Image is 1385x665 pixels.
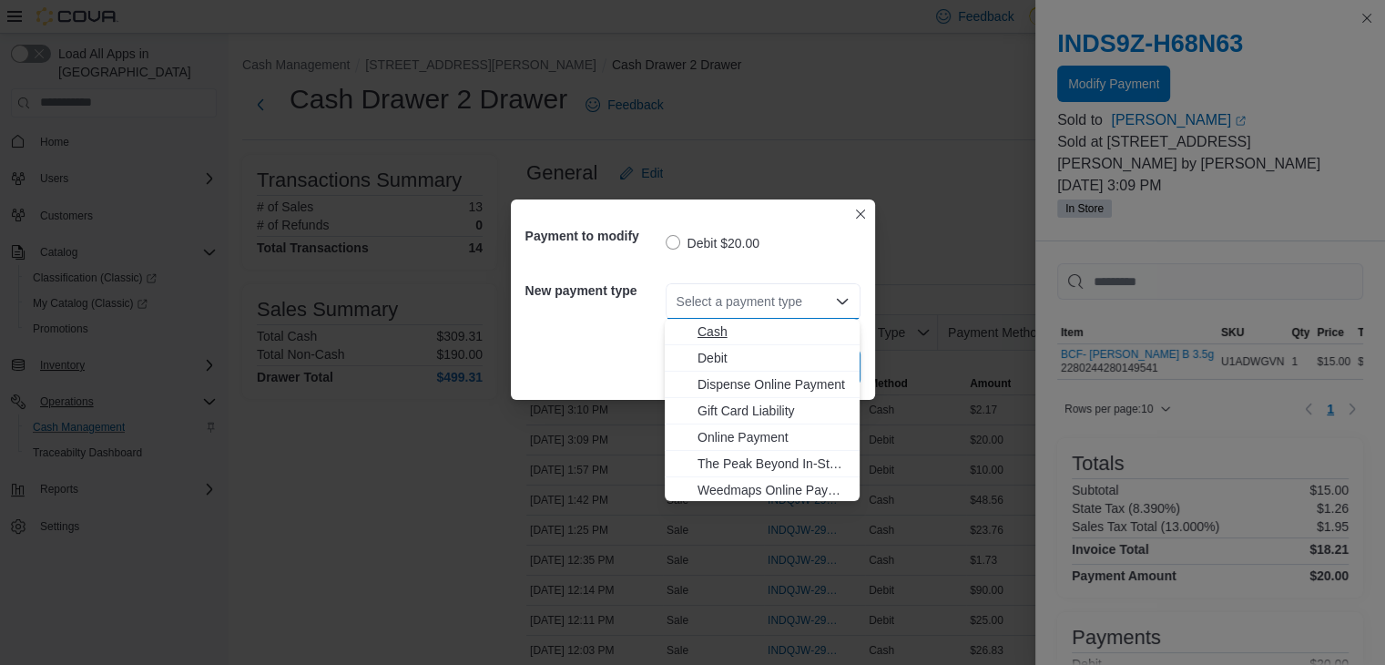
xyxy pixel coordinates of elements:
span: The Peak Beyond In-Store Payment [698,455,849,473]
span: Cash [698,322,849,341]
h5: New payment type [525,272,662,309]
label: Debit $20.00 [666,232,759,254]
span: Weedmaps Online Payment [698,481,849,499]
button: Online Payment [665,425,860,451]
button: Close list of options [835,294,850,309]
div: Choose from the following options [665,319,860,504]
button: Cash [665,319,860,345]
button: The Peak Beyond In-Store Payment [665,451,860,477]
h5: Payment to modify [525,218,662,254]
button: Debit [665,345,860,372]
span: Dispense Online Payment [698,375,849,394]
button: Weedmaps Online Payment [665,477,860,504]
button: Dispense Online Payment [665,372,860,398]
button: Closes this modal window [850,203,871,225]
span: Gift Card Liability [698,402,849,420]
span: Online Payment [698,428,849,446]
input: Accessible screen reader label [677,291,678,312]
span: Debit [698,349,849,367]
button: Gift Card Liability [665,398,860,425]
